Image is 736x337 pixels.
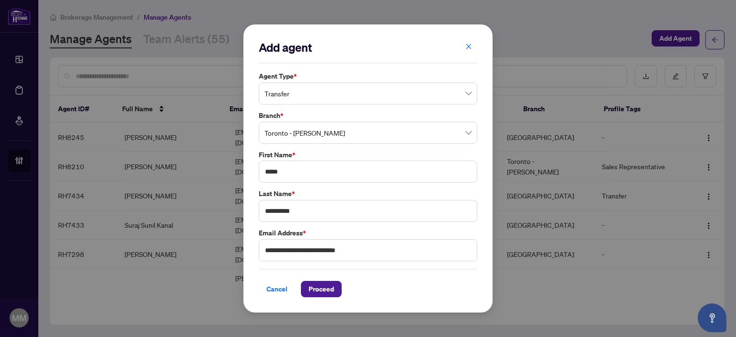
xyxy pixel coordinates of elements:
button: Open asap [698,303,726,332]
span: Proceed [309,281,334,297]
span: Toronto - Don Mills [264,124,471,142]
label: Branch [259,110,477,121]
button: Cancel [259,281,295,297]
button: Proceed [301,281,342,297]
span: Transfer [264,84,471,103]
span: close [465,43,472,50]
h2: Add agent [259,40,477,55]
label: Agent Type [259,71,477,81]
label: Last Name [259,188,477,199]
label: First Name [259,150,477,160]
label: Email Address [259,228,477,238]
span: Cancel [266,281,287,297]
